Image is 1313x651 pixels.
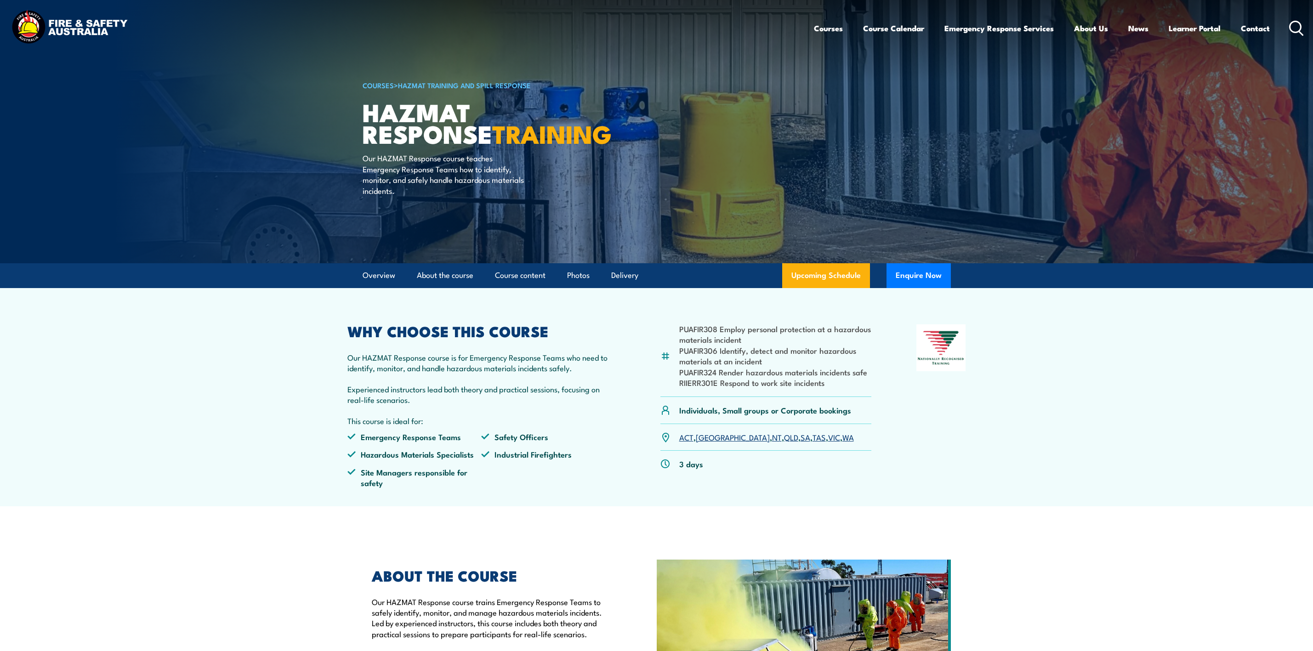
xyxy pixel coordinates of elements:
li: RIIERR301E Respond to work site incidents [679,377,872,388]
a: About Us [1074,16,1108,40]
button: Enquire Now [887,263,951,288]
p: Individuals, Small groups or Corporate bookings [679,405,851,415]
li: Emergency Response Teams [347,431,482,442]
p: 3 days [679,459,703,469]
a: News [1128,16,1148,40]
a: ACT [679,431,693,442]
a: Delivery [611,263,638,288]
li: PUAFIR308 Employ personal protection at a hazardous materials incident [679,323,872,345]
p: , , , , , , , [679,432,854,442]
h2: WHY CHOOSE THIS COURSE [347,324,616,337]
h1: Hazmat Response [363,101,590,144]
a: TAS [813,431,826,442]
p: Experienced instructors lead both theory and practical sessions, focusing on real-life scenarios. [347,384,616,405]
a: WA [842,431,854,442]
li: PUAFIR306 Identify, detect and monitor hazardous materials at an incident [679,345,872,367]
img: Nationally Recognised Training logo. [916,324,966,371]
li: Hazardous Materials Specialists [347,449,482,459]
a: Emergency Response Services [944,16,1054,40]
h6: > [363,79,590,91]
a: [GEOGRAPHIC_DATA] [696,431,770,442]
a: Courses [814,16,843,40]
li: Safety Officers [481,431,615,442]
a: COURSES [363,80,394,90]
p: Our HAZMAT Response course is for Emergency Response Teams who need to identify, monitor, and han... [347,352,616,374]
h2: ABOUT THE COURSE [372,569,614,582]
p: Our HAZMAT Response course teaches Emergency Response Teams how to identify, monitor, and safely ... [363,153,530,196]
a: VIC [828,431,840,442]
a: Upcoming Schedule [782,263,870,288]
a: SA [801,431,810,442]
a: Photos [567,263,590,288]
strong: TRAINING [492,114,612,152]
a: Overview [363,263,395,288]
a: Contact [1241,16,1270,40]
li: Site Managers responsible for safety [347,467,482,488]
a: NT [772,431,782,442]
a: Learner Portal [1169,16,1221,40]
li: Industrial Firefighters [481,449,615,459]
li: PUAFIR324 Render hazardous materials incidents safe [679,367,872,377]
a: Course content [495,263,546,288]
p: This course is ideal for: [347,415,616,426]
a: QLD [784,431,798,442]
a: About the course [417,263,473,288]
p: Our HAZMAT Response course trains Emergency Response Teams to safely identify, monitor, and manag... [372,596,614,640]
a: Course Calendar [863,16,924,40]
a: HAZMAT Training and Spill Response [398,80,531,90]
